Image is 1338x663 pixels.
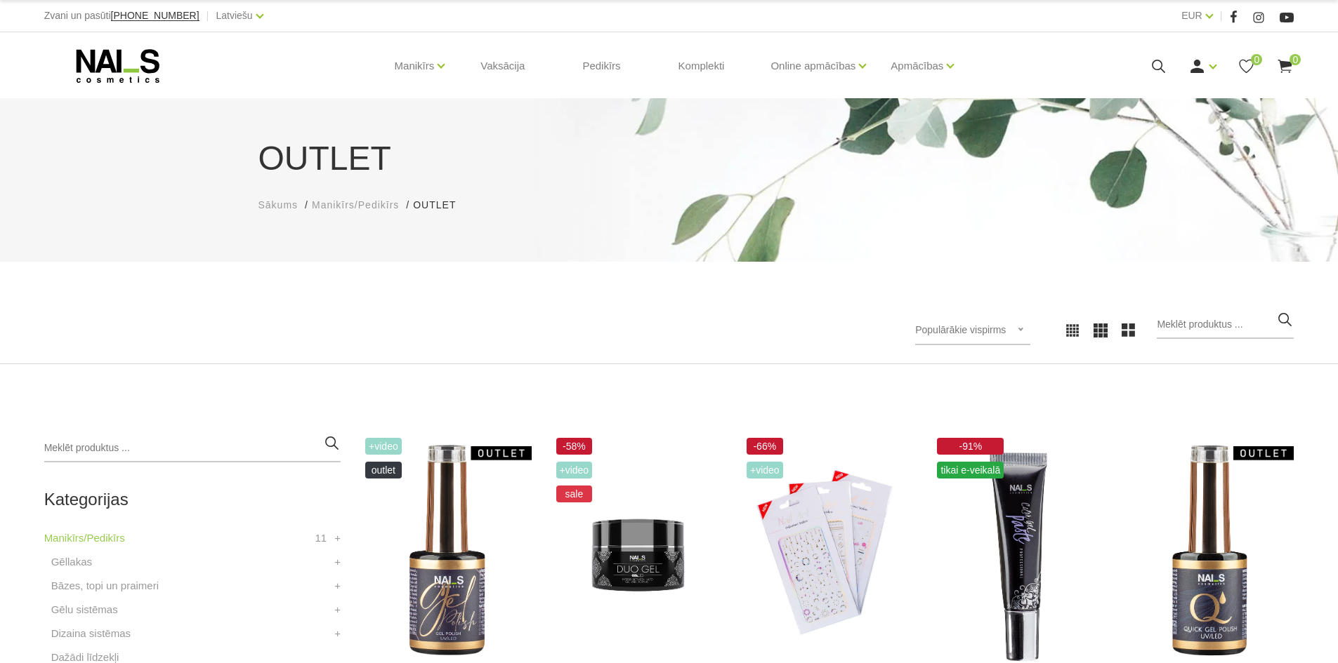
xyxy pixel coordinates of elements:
div: Zvani un pasūti [44,7,199,25]
h1: OUTLET [258,133,1080,184]
a: Apmācības [891,38,943,94]
a: Pedikīrs [571,32,631,100]
a: EUR [1181,7,1202,24]
span: 0 [1290,54,1301,65]
span: +Video [556,462,593,478]
h2: Kategorijas [44,490,341,509]
span: [PHONE_NUMBER] [111,10,199,21]
a: + [334,577,341,594]
a: Gēllakas [51,554,92,570]
a: Komplekti [667,32,736,100]
span: +Video [365,438,402,455]
a: [PHONE_NUMBER] [111,11,199,21]
a: Vaksācija [469,32,536,100]
input: Meklēt produktus ... [1157,311,1294,339]
a: 0 [1276,58,1294,75]
a: Bāzes, topi un praimeri [51,577,159,594]
a: Manikīrs [395,38,435,94]
span: -91% [937,438,1004,455]
a: 0 [1238,58,1255,75]
a: Latviešu [216,7,253,24]
span: OUTLET [365,462,402,478]
a: Dizaina sistēmas [51,625,131,642]
span: | [1220,7,1223,25]
a: Sākums [258,198,299,213]
a: + [334,554,341,570]
span: Populārākie vispirms [915,324,1006,335]
a: Manikīrs/Pedikīrs [44,530,125,547]
span: Manikīrs/Pedikīrs [312,199,399,210]
span: 11 [315,530,327,547]
input: Meklēt produktus ... [44,434,341,462]
a: Manikīrs/Pedikīrs [312,198,399,213]
span: sale [556,485,593,502]
a: Online apmācības [770,38,855,94]
span: -58% [556,438,593,455]
span: 0 [1251,54,1262,65]
span: +Video [747,462,783,478]
a: + [334,530,341,547]
a: + [334,601,341,618]
a: Gēlu sistēmas [51,601,118,618]
a: + [334,625,341,642]
li: OUTLET [413,198,470,213]
span: Sākums [258,199,299,210]
span: -66% [747,438,783,455]
span: tikai e-veikalā [937,462,1004,478]
span: | [206,7,209,25]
